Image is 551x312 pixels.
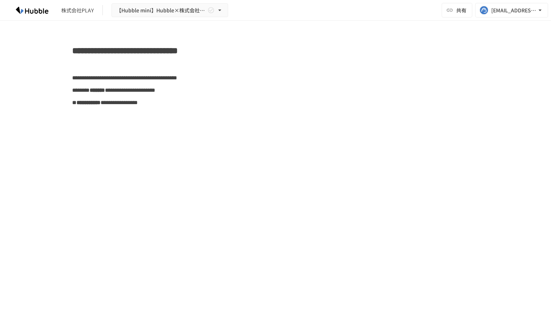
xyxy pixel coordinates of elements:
div: 株式会社PLAY [61,7,94,14]
button: 共有 [442,3,472,17]
button: [EMAIL_ADDRESS][DOMAIN_NAME] [475,3,548,17]
span: 共有 [456,6,466,14]
button: 【Hubble mini】Hubble×株式会社PLAY オンボーディングプロジェクト [112,3,228,17]
div: [EMAIL_ADDRESS][DOMAIN_NAME] [491,6,536,15]
span: 【Hubble mini】Hubble×株式会社PLAY オンボーディングプロジェクト [116,6,206,15]
img: HzDRNkGCf7KYO4GfwKnzITak6oVsp5RHeZBEM1dQFiQ [9,4,55,16]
